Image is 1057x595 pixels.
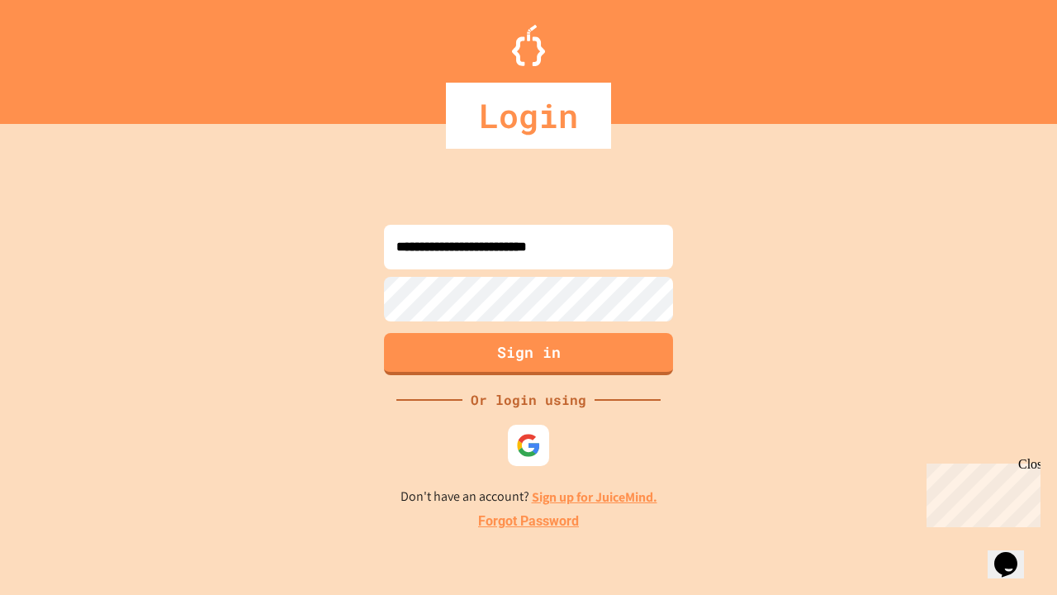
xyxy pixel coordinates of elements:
div: Login [446,83,611,149]
div: Or login using [462,390,595,410]
button: Sign in [384,333,673,375]
p: Don't have an account? [401,487,657,507]
iframe: chat widget [920,457,1040,527]
div: Chat with us now!Close [7,7,114,105]
a: Sign up for JuiceMind. [532,488,657,506]
img: Logo.svg [512,25,545,66]
a: Forgot Password [478,512,579,531]
iframe: chat widget [988,529,1040,578]
img: google-icon.svg [516,433,541,458]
